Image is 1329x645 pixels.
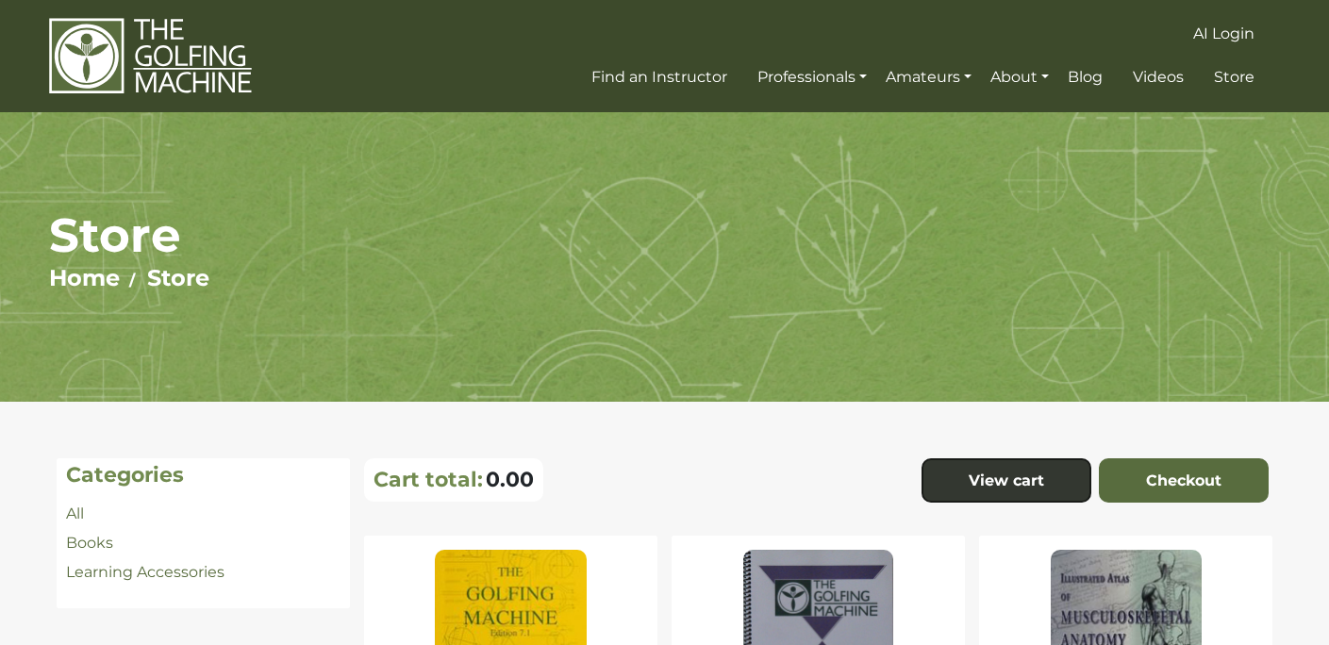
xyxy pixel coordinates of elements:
[587,60,732,94] a: Find an Instructor
[374,467,483,492] p: Cart total:
[49,17,252,95] img: The Golfing Machine
[1063,60,1107,94] a: Blog
[66,463,341,488] h4: Categories
[1188,17,1259,51] a: AI Login
[1133,68,1184,86] span: Videos
[49,264,120,291] a: Home
[591,68,727,86] span: Find an Instructor
[986,60,1054,94] a: About
[1068,68,1103,86] span: Blog
[486,467,534,492] span: 0.00
[1209,60,1259,94] a: Store
[881,60,976,94] a: Amateurs
[753,60,872,94] a: Professionals
[49,207,1280,264] h1: Store
[1099,458,1269,504] a: Checkout
[66,563,224,581] a: Learning Accessories
[922,458,1091,504] a: View cart
[1214,68,1254,86] span: Store
[1128,60,1188,94] a: Videos
[66,504,84,522] a: All
[147,264,209,291] a: Store
[66,534,113,552] a: Books
[1193,25,1254,42] span: AI Login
